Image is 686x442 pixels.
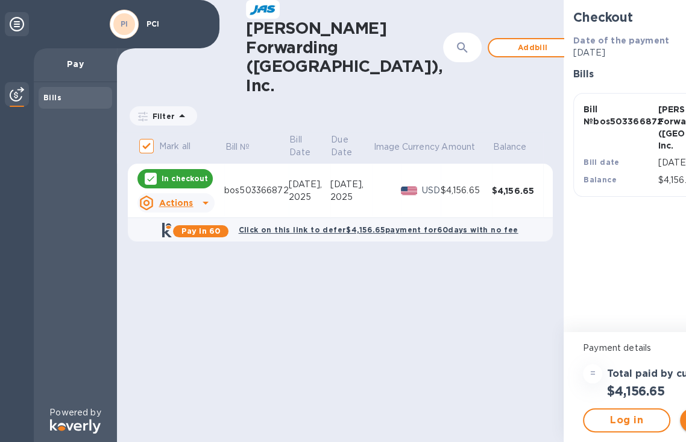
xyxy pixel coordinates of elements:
[159,198,193,208] u: Actions
[43,93,61,102] b: Bills
[43,58,107,70] p: Pay
[488,38,578,57] button: Addbill
[146,20,207,28] p: PCI
[441,141,475,153] p: Amount
[331,133,371,159] span: Due Date
[573,36,669,45] b: Date of the payment
[330,178,373,191] div: [DATE],
[492,141,526,153] p: Balance
[441,184,492,197] div: $4,156.65
[422,184,441,197] p: USD
[225,141,266,153] span: Bill №
[583,364,602,383] div: =
[401,187,417,195] img: USD
[441,141,491,153] span: Amount
[499,40,567,55] span: Add bill
[289,133,329,159] span: Bill Date
[225,141,250,153] p: Bill №
[148,111,175,121] p: Filter
[49,406,101,419] p: Powered by
[594,413,659,428] span: Log in
[331,133,356,159] p: Due Date
[584,175,617,184] b: Balance
[159,140,190,153] p: Mark all
[607,383,664,399] h2: $4,156.65
[492,185,543,197] div: $4,156.65
[181,226,221,235] b: Pay in 60
[492,141,542,153] span: Balance
[374,141,400,153] p: Image
[121,19,128,28] b: PI
[584,103,653,127] p: Bill № bos503366872
[289,178,330,191] div: [DATE],
[584,158,620,167] b: Bill date
[246,19,443,95] h1: [PERSON_NAME] Forwarding ([GEOGRAPHIC_DATA]), Inc.
[162,173,208,184] p: In checkout
[402,141,439,153] p: Currency
[238,225,518,234] b: Click on this link to defer $4,156.65 payment for 60 days with no fee
[50,419,101,434] img: Logo
[583,408,670,432] button: Log in
[330,191,373,203] div: 2025
[224,184,289,197] div: bos503366872
[289,191,330,203] div: 2025
[289,133,313,159] p: Bill Date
